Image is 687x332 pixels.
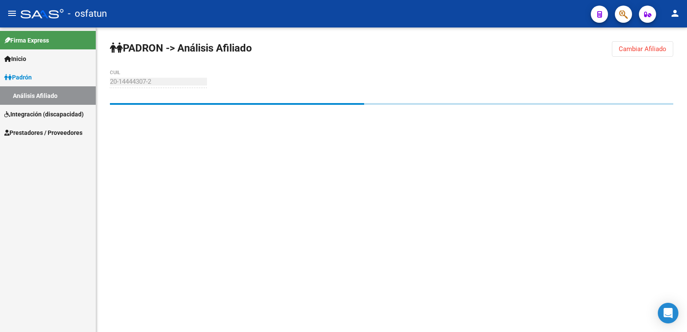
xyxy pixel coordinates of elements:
[4,110,84,119] span: Integración (discapacidad)
[7,8,17,18] mat-icon: menu
[68,4,107,23] span: - osfatun
[670,8,680,18] mat-icon: person
[658,303,678,323] div: Open Intercom Messenger
[4,54,26,64] span: Inicio
[4,36,49,45] span: Firma Express
[612,41,673,57] button: Cambiar Afiliado
[4,128,82,137] span: Prestadores / Proveedores
[4,73,32,82] span: Padrón
[619,45,666,53] span: Cambiar Afiliado
[110,42,252,54] strong: PADRON -> Análisis Afiliado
